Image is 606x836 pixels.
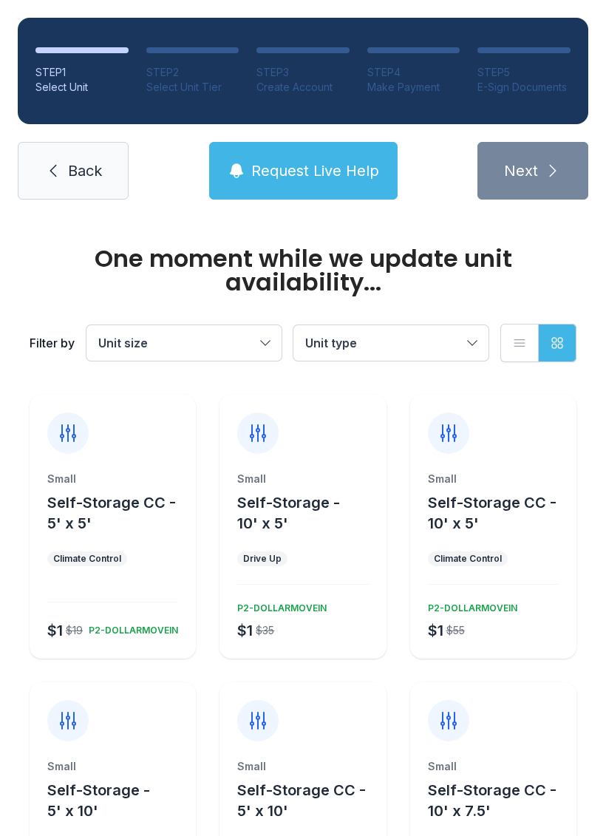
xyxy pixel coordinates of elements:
div: P2-DOLLARMOVEIN [422,597,517,614]
button: Self-Storage CC - 5' x 5' [47,492,190,534]
div: Small [428,759,559,774]
span: Self-Storage CC - 5' x 5' [47,494,176,532]
button: Unit type [293,325,488,361]
div: $1 [47,620,63,641]
div: Filter by [30,334,75,352]
div: Make Payment [367,80,460,95]
div: Climate Control [53,553,121,565]
button: Unit size [86,325,282,361]
button: Self-Storage - 10' x 5' [237,492,380,534]
div: E-Sign Documents [477,80,571,95]
span: Next [504,160,538,181]
div: P2-DOLLARMOVEIN [83,619,178,636]
div: $35 [256,623,274,638]
div: Small [47,759,178,774]
div: $55 [446,623,465,638]
div: STEP 1 [35,65,129,80]
span: Self-Storage - 5' x 10' [47,781,150,820]
div: STEP 3 [256,65,350,80]
div: $19 [66,623,83,638]
span: Self-Storage CC - 5' x 10' [237,781,366,820]
span: Self-Storage CC - 10' x 5' [428,494,556,532]
div: $1 [237,620,253,641]
div: Small [428,472,559,486]
div: Select Unit Tier [146,80,239,95]
span: Unit type [305,336,357,350]
span: Unit size [98,336,148,350]
div: Small [237,472,368,486]
div: Climate Control [434,553,502,565]
div: STEP 4 [367,65,460,80]
button: Self-Storage CC - 10' x 7.5' [428,780,571,821]
div: STEP 2 [146,65,239,80]
div: Drive Up [243,553,282,565]
div: P2-DOLLARMOVEIN [231,597,327,614]
div: STEP 5 [477,65,571,80]
button: Self-Storage CC - 10' x 5' [428,492,571,534]
button: Self-Storage - 5' x 10' [47,780,190,821]
div: Select Unit [35,80,129,95]
div: Small [47,472,178,486]
span: Back [68,160,102,181]
button: Self-Storage CC - 5' x 10' [237,780,380,821]
span: Self-Storage CC - 10' x 7.5' [428,781,556,820]
div: Create Account [256,80,350,95]
div: Small [237,759,368,774]
span: Request Live Help [251,160,379,181]
div: $1 [428,620,443,641]
span: Self-Storage - 10' x 5' [237,494,340,532]
div: One moment while we update unit availability... [30,247,576,294]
